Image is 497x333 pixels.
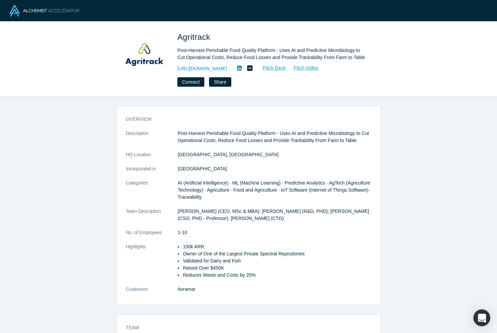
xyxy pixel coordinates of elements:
[126,179,178,208] dt: Categories
[183,257,371,265] li: Validated for Dairy and Fish
[183,272,371,279] li: Reduces Waste and Costs by 20%
[183,250,371,257] li: Owner of One of the Largest Private Spectral Repositories
[121,31,168,78] img: Agritrack's Logo
[126,151,178,165] dt: HQ Location
[177,32,213,41] span: Agritrack
[255,64,286,72] a: Pitch Deck
[126,116,362,123] h3: overview
[126,229,178,243] dt: No. of Employees
[178,151,371,158] dd: [GEOGRAPHIC_DATA], [GEOGRAPHIC_DATA]
[126,243,178,286] dt: Highlights
[177,77,204,87] button: Connect
[126,286,178,300] dt: Customers
[178,286,371,293] dd: Avramar
[126,165,178,179] dt: Incorporated in
[178,208,371,222] p: [PERSON_NAME] (CEO, MSc & MBA); [PERSON_NAME] (R&D, PHD); [PERSON_NAME] (CSO, PHD - Professor); [...
[126,208,178,229] dt: Team Description
[178,130,371,144] p: Post-Harvest Perishable Food Quality Platform - Uses AI and Predictive Microbiology to Cut Operat...
[286,64,319,72] a: Pitch Video
[178,180,371,200] span: AI (Artificial Intelligence) · ML (Machine Learning) · Predictive Analytics · AgTech (Agriculture...
[183,243,371,250] li: 150k ARR
[126,130,178,151] dt: Description
[183,265,371,272] li: Raised Over $450K
[209,77,231,87] button: Share
[178,165,371,172] dd: [GEOGRAPHIC_DATA]
[177,65,227,72] a: [URL][DOMAIN_NAME]
[177,47,366,61] div: Post-Harvest Perishable Food Quality Platform - Uses AI and Predictive Microbiology to Cut Operat...
[178,229,371,236] dd: 1-10
[9,5,79,17] img: Alchemist Logo
[126,324,362,331] h3: Team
